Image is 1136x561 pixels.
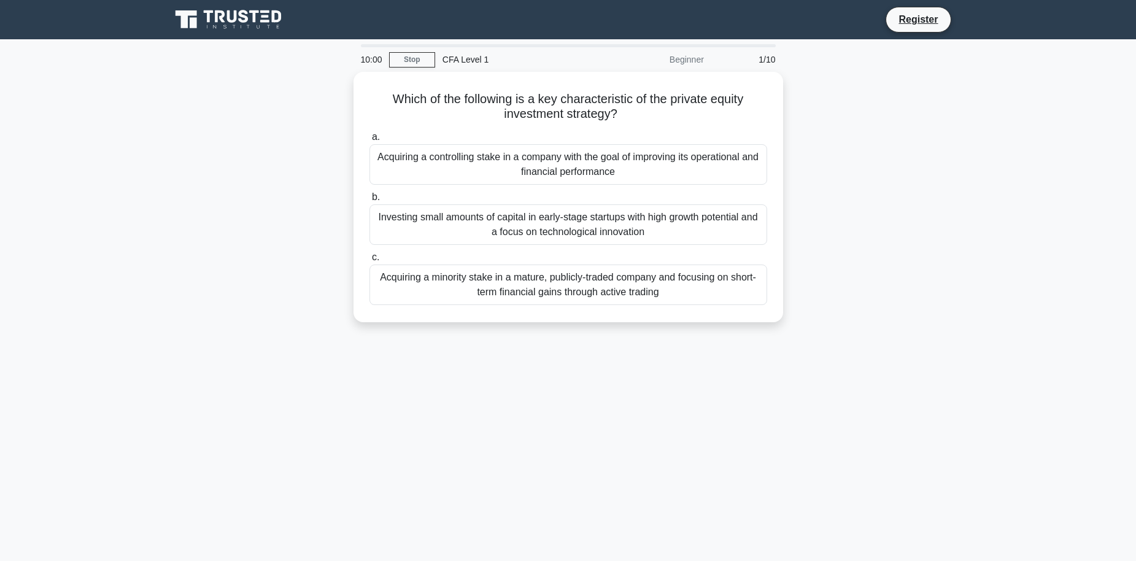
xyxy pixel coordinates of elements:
[354,47,389,72] div: 10:00
[369,144,767,185] div: Acquiring a controlling stake in a company with the goal of improving its operational and financi...
[389,52,435,68] a: Stop
[435,47,604,72] div: CFA Level 1
[369,265,767,305] div: Acquiring a minority stake in a mature, publicly-traded company and focusing on short-term financ...
[711,47,783,72] div: 1/10
[891,12,945,27] a: Register
[604,47,711,72] div: Beginner
[372,131,380,142] span: a.
[372,192,380,202] span: b.
[368,91,768,122] h5: Which of the following is a key characteristic of the private equity investment strategy?
[372,252,379,262] span: c.
[369,204,767,245] div: Investing small amounts of capital in early-stage startups with high growth potential and a focus...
